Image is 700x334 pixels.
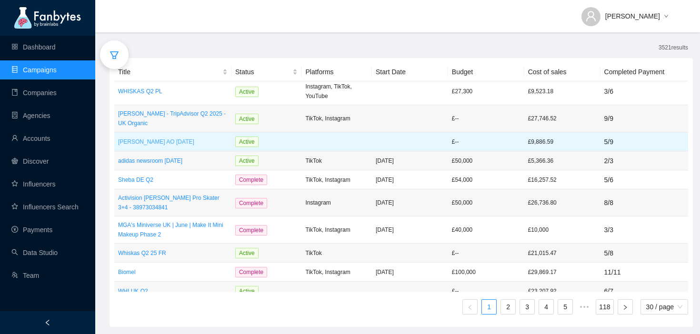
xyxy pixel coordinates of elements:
a: [PERSON_NAME] - TripAdvisor Q2 2025 - UK Organic [118,109,228,128]
a: starInfluencers [11,180,55,188]
td: 9 / 9 [600,105,688,132]
p: TikTok, Instagram [305,267,368,277]
p: TikTok [305,156,368,166]
p: £ 27,300 [452,87,520,96]
span: Active [235,156,259,166]
span: Complete [235,198,267,208]
a: Activision [PERSON_NAME] Pro Skater 3+4 - 38973034841 [118,193,228,212]
p: [DATE] [376,198,444,207]
p: [DATE] [376,175,444,185]
a: bookCompanies [11,89,57,97]
a: [PERSON_NAME] AO [DATE] [118,137,228,147]
p: £5,366.36 [528,156,597,166]
span: Complete [235,267,267,277]
span: right [622,305,628,310]
span: Active [235,137,259,147]
p: [DATE] [376,267,444,277]
p: TikTok, Instagram [305,114,368,123]
li: Next 5 Pages [577,299,592,314]
th: Start Date [372,63,448,81]
td: 5 / 8 [600,244,688,263]
td: 5 / 9 [600,132,688,151]
p: £10,000 [528,225,597,235]
span: Active [235,114,259,124]
a: userAccounts [11,135,50,142]
a: 118 [596,300,613,314]
th: Budget [448,63,524,81]
li: 4 [539,299,554,314]
span: Active [235,87,259,97]
p: £ -- [452,114,520,123]
a: MGA's Miniverse UK | June | Make It Mini Makeup Phase 2 [118,220,228,239]
span: user [585,10,597,22]
a: containerAgencies [11,112,50,119]
a: 3 [520,300,534,314]
p: WHI UK Q2 [118,286,228,296]
a: Sheba DE Q2 [118,175,228,185]
p: Instagram, TikTok, YouTube [305,82,368,101]
p: TikTok, Instagram [305,225,368,235]
span: 30 / page [646,300,682,314]
p: £9,523.18 [528,87,597,96]
a: pay-circlePayments [11,226,52,234]
a: WHISKAS Q2 PL [118,87,228,96]
a: searchData Studio [11,249,58,256]
a: 5 [558,300,572,314]
p: £29,869.17 [528,267,597,277]
span: Complete [235,175,267,185]
button: right [618,299,633,314]
a: appstoreDashboard [11,43,56,51]
a: Whiskas Q2 25 FR [118,248,228,258]
a: radar-chartDiscover [11,157,49,165]
li: Previous Page [462,299,478,314]
span: Active [235,248,259,258]
th: Status [231,63,302,81]
td: 6 / 7 [600,282,688,301]
th: Platforms [301,63,372,81]
li: Next Page [618,299,633,314]
th: Completed Payment [600,63,688,81]
p: £ 40,000 [452,225,520,235]
a: 2 [501,300,515,314]
li: 3 [520,299,535,314]
li: 5 [558,299,573,314]
span: left [44,319,51,326]
button: left [462,299,478,314]
p: £16,257.52 [528,175,597,185]
span: ••• [577,299,592,314]
div: Page Size [640,299,688,314]
a: usergroup-addTeam [11,272,39,279]
p: 3521 results [659,43,688,52]
a: starInfluencers Search [11,203,79,211]
span: Title [118,67,220,77]
a: adidas newsroom [DATE] [118,156,228,166]
p: £ -- [452,137,520,147]
p: £27,746.52 [528,114,597,123]
p: £21,015.47 [528,248,597,258]
p: £23,207.92 [528,286,597,296]
li: 118 [596,299,613,314]
p: £26,736.80 [528,198,597,207]
li: 2 [500,299,516,314]
td: 11 / 11 [600,263,688,282]
span: left [467,305,473,310]
td: 3 / 6 [600,78,688,105]
p: £ 100,000 [452,267,520,277]
p: £ 50,000 [452,198,520,207]
p: £ -- [452,248,520,258]
p: Instagram [305,198,368,207]
p: £ 50,000 [452,156,520,166]
p: £ -- [452,286,520,296]
span: down [664,14,669,20]
td: 5 / 6 [600,170,688,189]
td: 3 / 3 [600,216,688,244]
a: 4 [539,300,553,314]
td: 2 / 3 [600,151,688,170]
